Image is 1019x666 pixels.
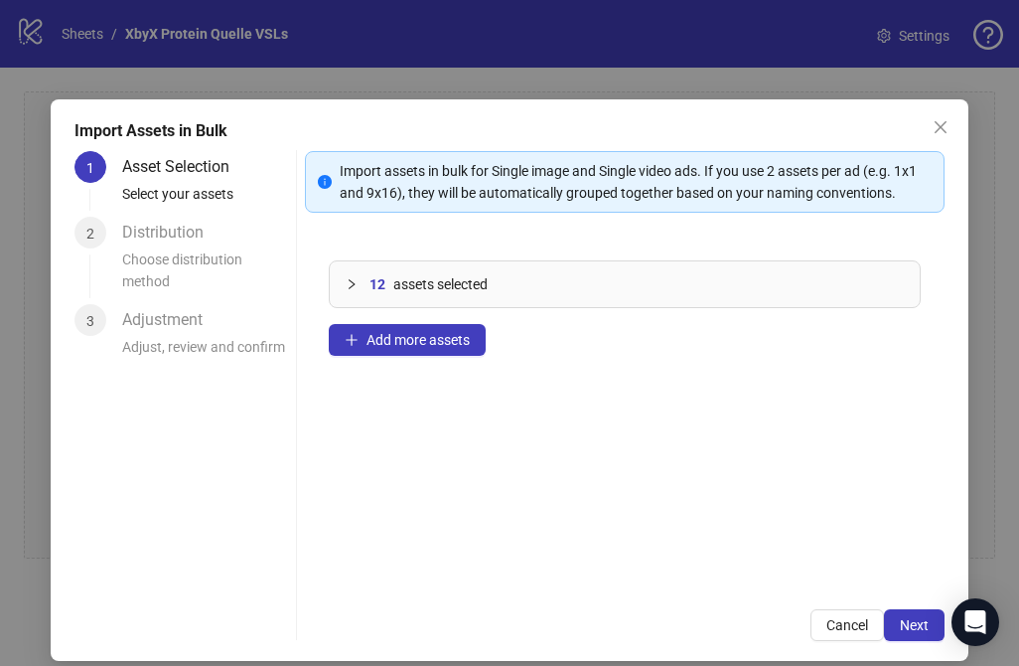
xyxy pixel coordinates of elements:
div: Adjust, review and confirm [122,336,288,370]
button: Cancel [810,609,884,641]
span: collapsed [346,278,358,290]
div: Choose distribution method [122,249,288,304]
span: assets selected [393,273,488,295]
button: Next [884,609,945,641]
div: Asset Selection [122,151,245,183]
span: Next [900,617,929,633]
span: Add more assets [366,332,470,348]
span: Cancel [826,617,868,633]
span: close [933,119,948,135]
div: Distribution [122,217,219,249]
span: plus [345,333,359,347]
span: 2 [86,226,94,242]
div: Open Intercom Messenger [951,598,999,646]
div: 12assets selected [330,261,920,307]
div: Select your assets [122,183,288,217]
span: info-circle [318,175,332,189]
button: Close [925,111,956,143]
span: 3 [86,313,94,329]
div: Adjustment [122,304,218,336]
button: Add more assets [329,324,486,356]
div: Import Assets in Bulk [74,119,944,143]
div: Import assets in bulk for Single image and Single video ads. If you use 2 assets per ad (e.g. 1x1... [340,160,932,204]
span: 12 [369,273,385,295]
span: 1 [86,160,94,176]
